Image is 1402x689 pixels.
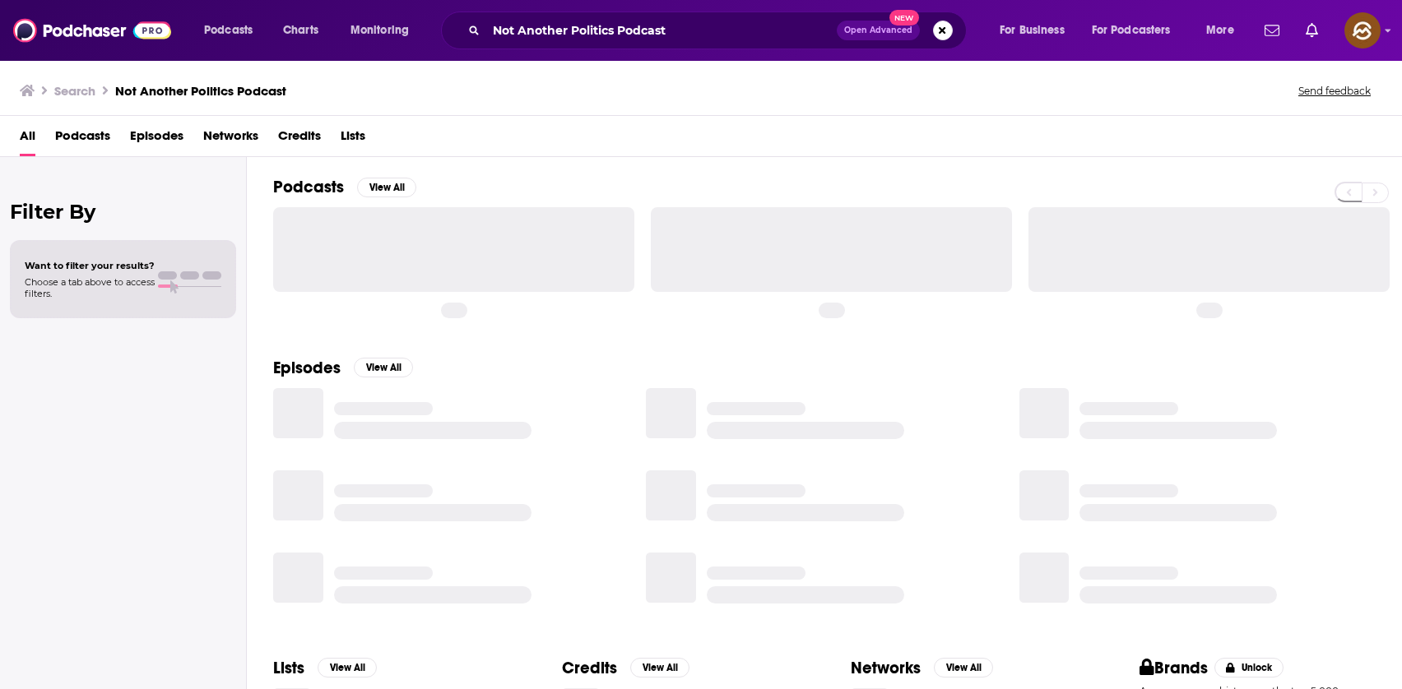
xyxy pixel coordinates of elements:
button: open menu [1195,17,1255,44]
a: Networks [203,123,258,156]
span: Podcasts [204,19,253,42]
button: open menu [339,17,430,44]
span: Charts [283,19,318,42]
span: More [1206,19,1234,42]
span: New [889,10,919,25]
button: open menu [193,17,274,44]
span: Logged in as hey85204 [1344,12,1381,49]
div: Search podcasts, credits, & more... [457,12,982,49]
h3: Search [54,83,95,99]
h2: Podcasts [273,177,344,197]
a: Show notifications dropdown [1299,16,1325,44]
button: Show profile menu [1344,12,1381,49]
span: For Business [1000,19,1065,42]
a: EpisodesView All [273,358,413,378]
a: PodcastsView All [273,177,416,197]
a: NetworksView All [851,658,993,678]
h2: Episodes [273,358,341,378]
h2: Brands [1140,658,1208,678]
a: Podcasts [55,123,110,156]
a: Credits [278,123,321,156]
button: Unlock [1214,658,1284,677]
span: Want to filter your results? [25,260,155,271]
a: Lists [341,123,365,156]
a: Show notifications dropdown [1258,16,1286,44]
button: Send feedback [1293,84,1376,98]
button: View All [357,178,416,197]
button: open menu [988,17,1085,44]
a: All [20,123,35,156]
button: View All [318,658,377,677]
a: ListsView All [273,658,377,678]
span: Monitoring [350,19,409,42]
button: Open AdvancedNew [837,21,920,40]
img: Podchaser - Follow, Share and Rate Podcasts [13,15,171,46]
a: CreditsView All [562,658,689,678]
h3: Not Another Politics Podcast [115,83,286,99]
button: open menu [1081,17,1195,44]
a: Episodes [130,123,183,156]
h2: Lists [273,658,304,678]
span: Open Advanced [844,26,912,35]
input: Search podcasts, credits, & more... [486,17,837,44]
a: Charts [272,17,328,44]
h2: Networks [851,658,921,678]
button: View All [934,658,993,677]
img: User Profile [1344,12,1381,49]
button: View All [354,358,413,377]
span: Choose a tab above to access filters. [25,276,155,299]
h2: Filter By [10,200,236,224]
h2: Credits [562,658,617,678]
button: View All [630,658,689,677]
span: For Podcasters [1092,19,1171,42]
